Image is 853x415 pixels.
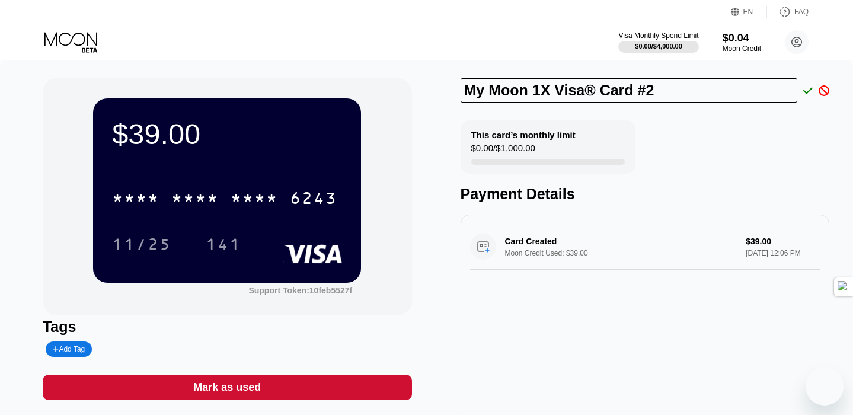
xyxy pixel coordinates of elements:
[618,31,698,53] div: Visa Monthly Spend Limit$0.00/$4,000.00
[635,43,682,50] div: $0.00 / $4,000.00
[723,32,761,44] div: $0.04
[43,375,412,400] div: Mark as used
[461,78,798,103] input: Text input field
[471,143,535,159] div: $0.00 / $1,000.00
[43,318,412,336] div: Tags
[197,229,250,259] div: 141
[206,237,241,256] div: 141
[806,368,844,406] iframe: Button to launch messaging window
[731,6,767,18] div: EN
[743,8,753,16] div: EN
[53,345,85,353] div: Add Tag
[290,190,337,209] div: 6243
[723,44,761,53] div: Moon Credit
[248,286,352,295] div: Support Token: 10feb5527f
[112,117,342,151] div: $39.00
[103,229,180,259] div: 11/25
[461,186,830,203] div: Payment Details
[794,8,809,16] div: FAQ
[618,31,698,40] div: Visa Monthly Spend Limit
[46,341,92,357] div: Add Tag
[723,32,761,53] div: $0.04Moon Credit
[193,381,261,394] div: Mark as used
[471,130,576,140] div: This card’s monthly limit
[767,6,809,18] div: FAQ
[112,237,171,256] div: 11/25
[248,286,352,295] div: Support Token:10feb5527f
